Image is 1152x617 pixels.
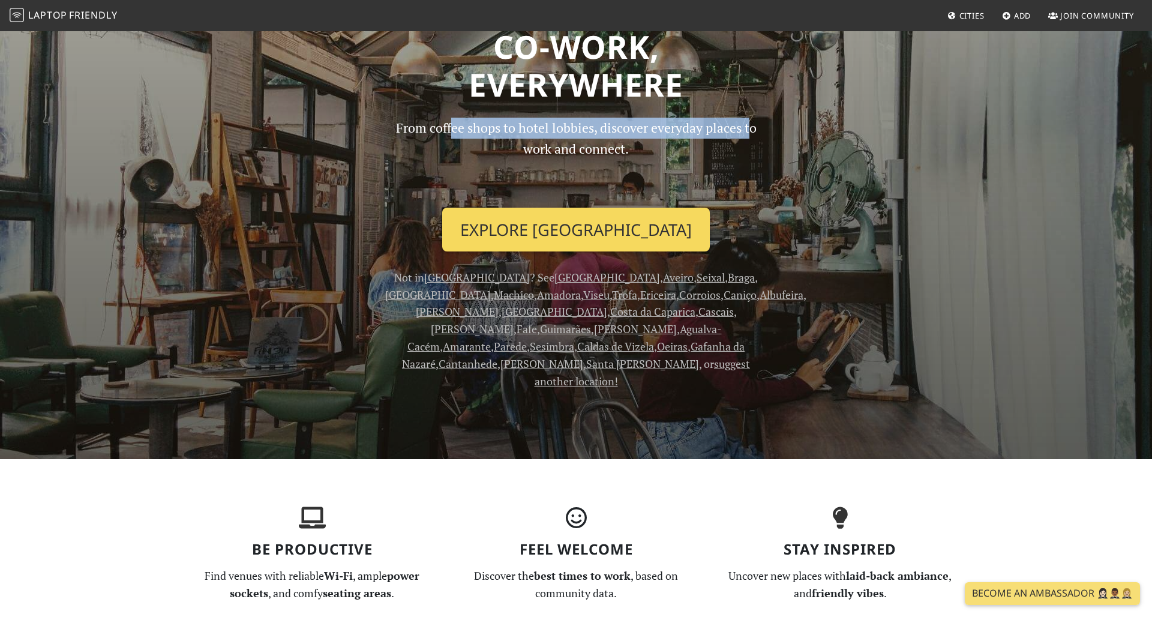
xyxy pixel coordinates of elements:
[442,208,710,252] a: Explore [GEOGRAPHIC_DATA]
[657,339,688,354] a: Oeiras
[10,5,118,26] a: LaptopFriendly LaptopFriendly
[612,287,637,302] a: Trofa
[385,270,806,388] span: Not in ? See , , , , , , , , , , , , , , , , , , , , , , , , , , , , , , , or
[187,567,437,602] p: Find venues with reliable , ample , and comfy .
[402,339,745,371] a: Gafanha da Nazaré
[530,339,574,354] a: Sesimbra
[534,568,631,583] strong: best times to work
[187,28,965,104] h1: Co-work, Everywhere
[846,568,949,583] strong: laid-back ambiance
[586,357,699,371] a: Santa [PERSON_NAME]
[424,270,530,284] a: [GEOGRAPHIC_DATA]
[594,322,677,336] a: [PERSON_NAME]
[715,567,965,602] p: Uncover new places with , and .
[385,118,767,197] p: From coffee shops to hotel lobbies, discover everyday places to work and connect.
[554,270,660,284] a: [GEOGRAPHIC_DATA]
[1060,10,1134,21] span: Join Community
[28,8,67,22] span: Laptop
[10,8,24,22] img: LaptopFriendly
[324,568,353,583] strong: Wi-Fi
[431,322,514,336] a: [PERSON_NAME]
[500,357,583,371] a: [PERSON_NAME]
[535,357,751,388] a: suggest another location!
[187,541,437,558] h3: Be Productive
[451,567,701,602] p: Discover the , based on community data.
[698,304,734,319] a: Cascais
[679,287,721,302] a: Corroios
[959,10,985,21] span: Cities
[517,322,537,336] a: Fafe
[1043,5,1139,26] a: Join Community
[715,541,965,558] h3: Stay Inspired
[1014,10,1031,21] span: Add
[439,357,497,371] a: Cantanhede
[812,586,884,600] strong: friendly vibes
[760,287,803,302] a: Albufeira
[663,270,694,284] a: Aveiro
[451,541,701,558] h3: Feel Welcome
[416,304,499,319] a: [PERSON_NAME]
[943,5,989,26] a: Cities
[323,586,391,600] strong: seating areas
[728,270,755,284] a: Braga
[494,339,527,354] a: Parede
[443,339,491,354] a: Amarante
[583,287,610,302] a: Viseu
[640,287,676,302] a: Ericeira
[540,322,591,336] a: Guimarães
[697,270,725,284] a: Seixal
[997,5,1036,26] a: Add
[502,304,607,319] a: [GEOGRAPHIC_DATA]
[965,582,1140,605] a: Become an Ambassador 🤵🏻‍♀️🤵🏾‍♂️🤵🏼‍♀️
[610,304,695,319] a: Costa da Caparica
[577,339,654,354] a: Caldas de Vizela
[724,287,757,302] a: Caniço
[537,287,581,302] a: Amadora
[69,8,117,22] span: Friendly
[494,287,534,302] a: Machico
[385,287,491,302] a: [GEOGRAPHIC_DATA]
